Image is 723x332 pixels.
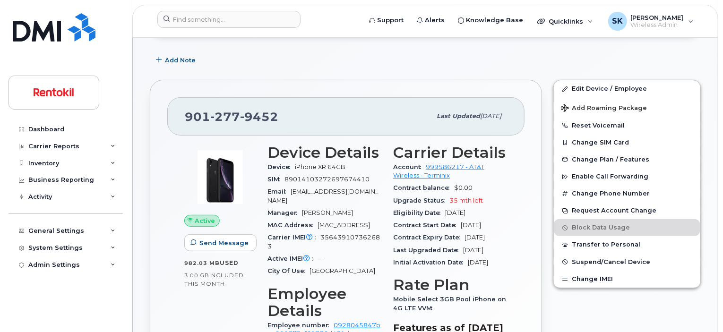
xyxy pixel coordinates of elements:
[437,112,480,119] span: Last updated
[185,110,278,124] span: 901
[393,163,426,170] span: Account
[393,234,465,241] span: Contract Expiry Date
[184,272,209,279] span: 3.00 GB
[267,221,318,229] span: MAC Address
[184,234,257,251] button: Send Message
[410,11,451,30] a: Alerts
[480,112,501,119] span: [DATE]
[267,234,380,249] span: 356439107362683
[157,11,301,28] input: Find something...
[267,209,302,216] span: Manager
[682,291,716,325] iframe: Messenger Launcher
[362,11,410,30] a: Support
[554,185,700,202] button: Change Phone Number
[631,14,684,21] span: [PERSON_NAME]
[445,209,465,216] span: [DATE]
[612,16,623,27] span: SK
[554,271,700,288] button: Change IMEI
[195,216,215,225] span: Active
[184,260,220,266] span: 982.03 MB
[220,259,239,266] span: used
[267,255,318,262] span: Active IMEI
[393,209,445,216] span: Eligibility Date
[572,258,650,265] span: Suspend/Cancel Device
[267,144,382,161] h3: Device Details
[602,12,700,31] div: Sandra Knight
[554,202,700,219] button: Request Account Change
[192,149,249,205] img: image20231002-3703462-u8y6nc.jpeg
[199,238,249,247] span: Send Message
[284,176,370,183] span: 89014103272697674410
[393,247,463,254] span: Last Upgraded Date
[554,254,700,271] button: Suspend/Cancel Device
[150,51,204,68] button: Add Note
[451,11,530,30] a: Knowledge Base
[377,16,404,25] span: Support
[393,197,449,204] span: Upgrade Status
[318,255,324,262] span: —
[554,98,700,117] button: Add Roaming Package
[454,184,473,191] span: $0.00
[267,188,291,195] span: Email
[466,16,523,25] span: Knowledge Base
[463,247,483,254] span: [DATE]
[295,163,345,170] span: iPhone XR 64GB
[267,322,334,329] span: Employee number
[267,234,320,241] span: Carrier IMEI
[561,104,647,113] span: Add Roaming Package
[468,259,488,266] span: [DATE]
[572,173,648,180] span: Enable Call Forwarding
[310,267,375,274] span: [GEOGRAPHIC_DATA]
[554,236,700,253] button: Transfer to Personal
[318,221,370,229] span: [MAC_ADDRESS]
[572,156,649,163] span: Change Plan / Features
[631,21,684,29] span: Wireless Admin
[165,56,196,65] span: Add Note
[184,272,244,287] span: included this month
[531,12,600,31] div: Quicklinks
[393,184,454,191] span: Contract balance
[302,209,353,216] span: [PERSON_NAME]
[465,234,485,241] span: [DATE]
[393,259,468,266] span: Initial Activation Date
[554,151,700,168] button: Change Plan / Features
[393,276,508,293] h3: Rate Plan
[267,267,310,274] span: City Of Use
[267,285,382,319] h3: Employee Details
[267,188,378,204] span: [EMAIL_ADDRESS][DOMAIN_NAME]
[393,144,508,161] h3: Carrier Details
[554,168,700,185] button: Enable Call Forwarding
[240,110,278,124] span: 9452
[461,221,481,229] span: [DATE]
[554,117,700,134] button: Reset Voicemail
[549,17,583,25] span: Quicklinks
[393,221,461,229] span: Contract Start Date
[393,163,484,179] a: 999586217 - AT&T Wireless - Terminix
[425,16,445,25] span: Alerts
[267,176,284,183] span: SIM
[267,163,295,170] span: Device
[554,219,700,236] button: Block Data Usage
[210,110,240,124] span: 277
[554,80,700,97] a: Edit Device / Employee
[449,197,483,204] span: 35 mth left
[393,296,506,311] span: Mobile Select 3GB Pool iPhone on 4G LTE VVM
[554,134,700,151] button: Change SIM Card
